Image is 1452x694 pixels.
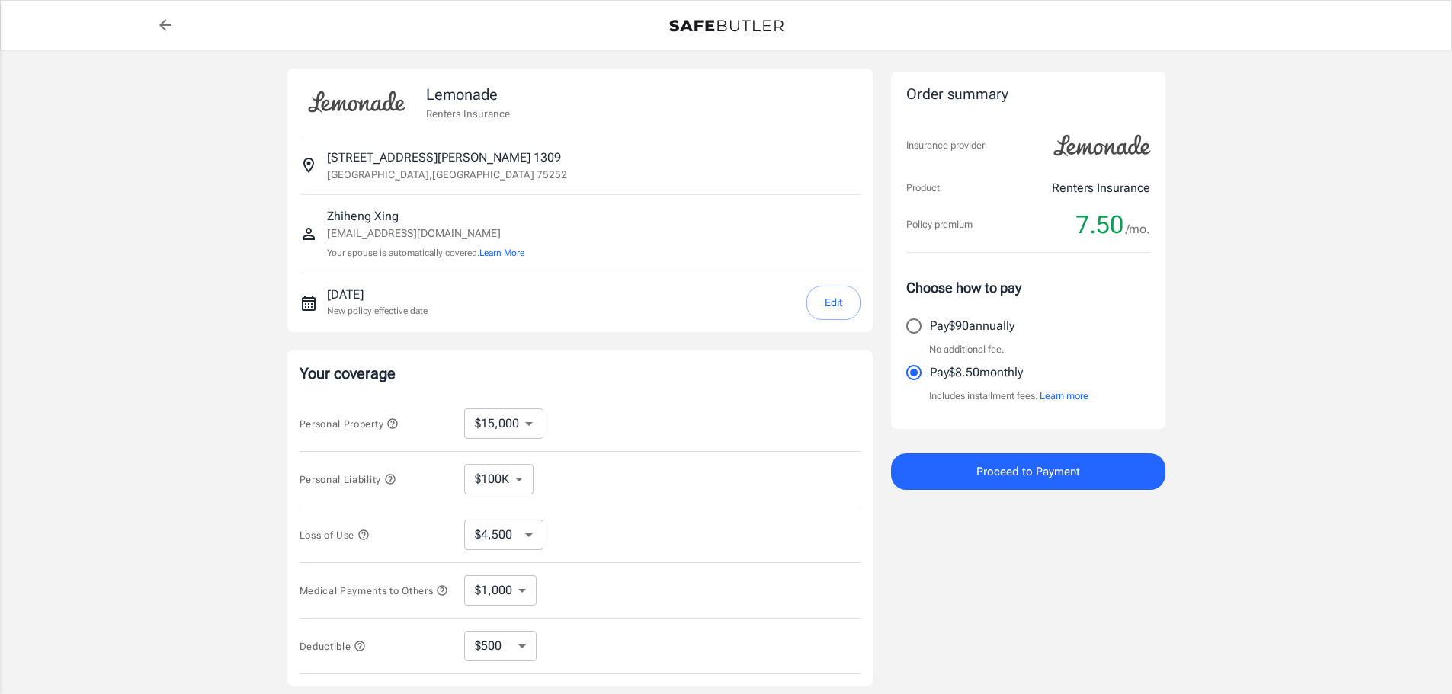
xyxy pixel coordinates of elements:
span: Medical Payments to Others [300,585,449,596]
p: Includes installment fees. [929,389,1088,404]
p: Insurance provider [906,138,985,153]
p: Product [906,181,940,196]
p: Pay $90 annually [930,317,1014,335]
p: Your spouse is automatically covered. [327,246,524,261]
p: Zhiheng Xing [327,207,524,225]
span: Loss of Use [300,529,370,541]
button: Deductible [300,637,367,655]
span: 7.50 [1075,209,1123,240]
svg: Insured person [300,225,318,243]
p: Choose how to pay [906,277,1150,298]
svg: Insured address [300,156,318,174]
button: Personal Liability [300,470,396,488]
p: [EMAIL_ADDRESS][DOMAIN_NAME] [327,225,524,241]
button: Edit [806,286,861,320]
button: Personal Property [300,414,399,433]
div: Order summary [906,84,1150,106]
span: Deductible [300,641,367,652]
span: Personal Liability [300,474,396,485]
button: Loss of Use [300,526,370,544]
span: Personal Property [300,418,399,430]
p: Your coverage [300,363,861,384]
p: Renters Insurance [426,106,510,121]
span: Proceed to Payment [976,462,1080,481]
img: Lemonade [1045,124,1159,167]
p: Policy premium [906,217,973,232]
button: Medical Payments to Others [300,581,449,600]
p: No additional fee. [929,342,1005,357]
p: Lemonade [426,83,510,106]
button: Proceed to Payment [891,453,1165,490]
img: Lemonade [300,81,414,123]
p: Renters Insurance [1052,179,1150,197]
svg: New policy start date [300,294,318,312]
button: Learn more [1040,389,1088,404]
p: New policy effective date [327,304,428,318]
img: Back to quotes [669,20,784,32]
p: Pay $8.50 monthly [930,363,1023,382]
button: Learn More [479,246,524,260]
p: [GEOGRAPHIC_DATA] , [GEOGRAPHIC_DATA] 75252 [327,167,567,182]
a: back to quotes [150,10,181,40]
span: /mo. [1126,219,1150,240]
p: [DATE] [327,286,428,304]
p: [STREET_ADDRESS][PERSON_NAME] 1309 [327,149,561,167]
